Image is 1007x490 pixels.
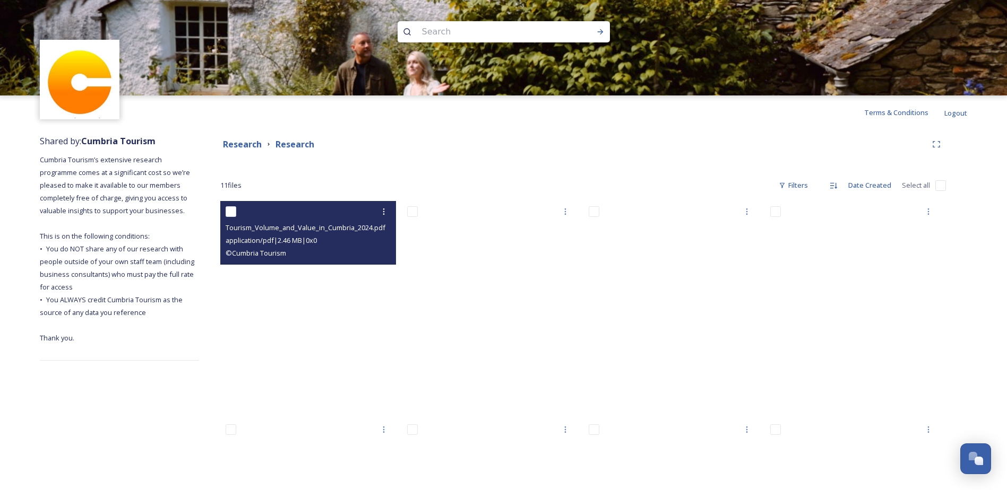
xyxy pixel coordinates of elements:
[226,223,385,232] span: Tourism_Volume_and_Value_in_Cumbria_2024.pdf
[944,108,967,118] span: Logout
[40,135,156,147] span: Shared by:
[226,248,286,258] span: © Cumbria Tourism
[902,180,930,190] span: Select all
[843,175,897,196] div: Date Created
[417,20,562,43] input: Search
[960,443,991,474] button: Open Chat
[41,41,118,118] img: images.jpg
[81,135,156,147] strong: Cumbria Tourism
[276,138,314,150] strong: Research
[864,108,928,117] span: Terms & Conditions
[226,235,317,245] span: application/pdf | 2.46 MB | 0 x 0
[40,155,196,343] span: Cumbria Tourism’s extensive research programme comes at a significant cost so we’re pleased to ma...
[773,175,813,196] div: Filters
[864,106,944,119] a: Terms & Conditions
[223,138,262,150] strong: Research
[220,180,242,190] span: 11 file s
